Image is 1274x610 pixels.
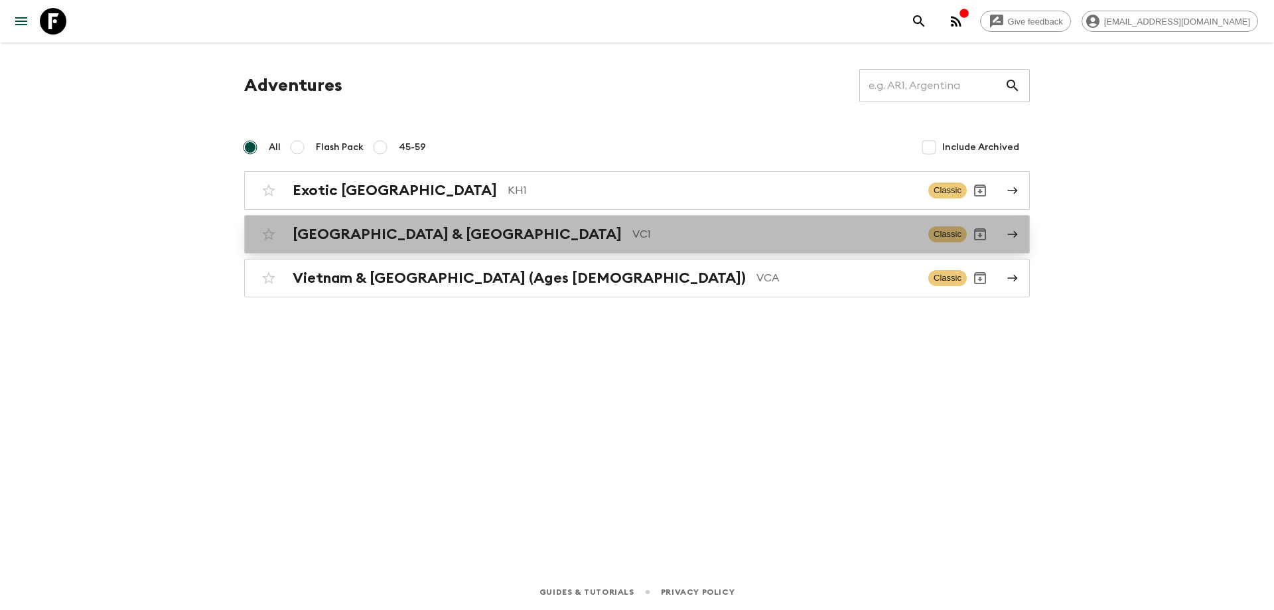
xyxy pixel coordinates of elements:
span: Flash Pack [316,141,364,154]
span: Give feedback [1001,17,1070,27]
button: Archive [967,265,993,291]
span: [EMAIL_ADDRESS][DOMAIN_NAME] [1097,17,1257,27]
span: Include Archived [942,141,1019,154]
button: Archive [967,177,993,204]
h2: Vietnam & [GEOGRAPHIC_DATA] (Ages [DEMOGRAPHIC_DATA]) [293,269,746,287]
span: Classic [928,226,967,242]
button: Archive [967,221,993,248]
input: e.g. AR1, Argentina [859,67,1005,104]
a: Vietnam & [GEOGRAPHIC_DATA] (Ages [DEMOGRAPHIC_DATA])VCAClassicArchive [244,259,1030,297]
p: KH1 [508,183,918,198]
a: Exotic [GEOGRAPHIC_DATA]KH1ClassicArchive [244,171,1030,210]
button: search adventures [906,8,932,35]
span: Classic [928,270,967,286]
h2: [GEOGRAPHIC_DATA] & [GEOGRAPHIC_DATA] [293,226,622,243]
h1: Adventures [244,72,342,99]
a: Privacy Policy [661,585,735,599]
span: Classic [928,183,967,198]
button: menu [8,8,35,35]
span: 45-59 [399,141,426,154]
a: Guides & Tutorials [539,585,634,599]
span: All [269,141,281,154]
h2: Exotic [GEOGRAPHIC_DATA] [293,182,497,199]
p: VCA [756,270,918,286]
a: [GEOGRAPHIC_DATA] & [GEOGRAPHIC_DATA]VC1ClassicArchive [244,215,1030,254]
a: Give feedback [980,11,1071,32]
div: [EMAIL_ADDRESS][DOMAIN_NAME] [1082,11,1258,32]
p: VC1 [632,226,918,242]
